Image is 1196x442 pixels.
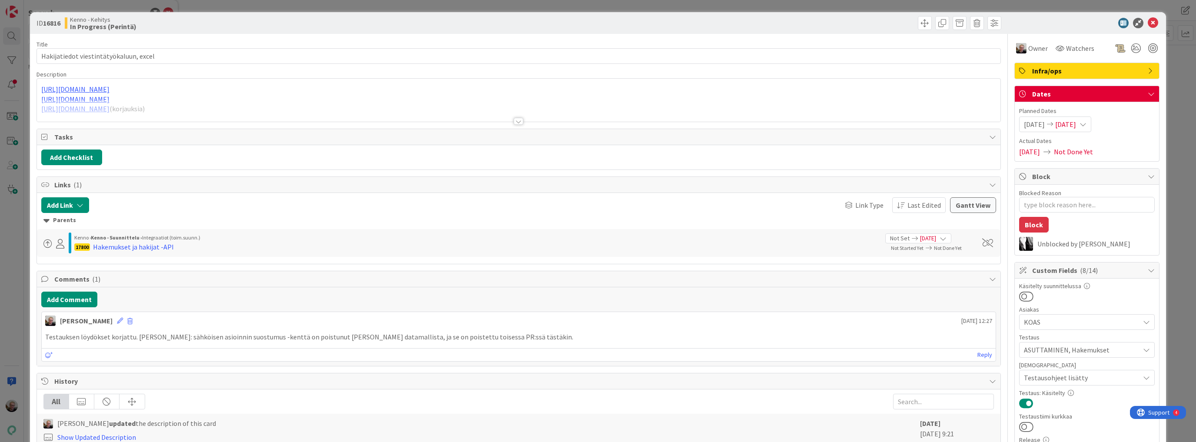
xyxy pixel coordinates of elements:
span: Integraatiot (toim.suunn.) [142,234,200,241]
span: Testausohjeet lisätty [1024,372,1140,383]
a: Show Updated Description [57,433,136,442]
span: KOAS [1024,317,1140,327]
span: ( 1 ) [73,180,82,189]
div: Käsitelty suunnittelussa [1019,283,1155,289]
span: Last Edited [907,200,941,210]
span: Tasks [54,132,985,142]
span: [DATE] 12:27 [961,316,992,326]
span: Links [54,179,985,190]
span: Infra/ops [1032,66,1143,76]
span: History [54,376,985,386]
span: ID [37,18,60,28]
span: Description [37,70,66,78]
img: JH [43,419,53,429]
span: Support [18,1,40,12]
span: Watchers [1066,43,1094,53]
div: 17800 [74,243,90,251]
span: [DATE] [1024,119,1045,130]
span: Link Type [855,200,884,210]
img: JH [1016,43,1027,53]
div: Testaustiimi kurkkaa [1019,413,1155,419]
span: [DATE] [1055,119,1076,130]
div: Testaus [1019,334,1155,340]
button: Add Comment [41,292,97,307]
div: Asiakas [1019,306,1155,312]
span: ASUTTAMINEN, Hakemukset [1024,345,1140,355]
button: Add Checklist [41,150,102,165]
a: Reply [977,349,992,360]
input: Search... [893,394,994,409]
div: Hakemukset ja hakijat -API [93,242,174,252]
span: Not Done Yet [1054,146,1093,157]
p: Testauksen löydökset korjattu. [PERSON_NAME]: sähköisen asioinnin suostumus -kenttä on poistunut ... [45,332,992,342]
span: Comments [54,274,985,284]
a: [URL][DOMAIN_NAME] [41,85,110,93]
div: 4 [45,3,47,10]
button: Gantt View [950,197,996,213]
div: Parents [43,216,994,225]
div: All [44,394,69,409]
div: [DEMOGRAPHIC_DATA] [1019,362,1155,368]
span: Block [1032,171,1143,182]
span: ( 8/14 ) [1080,266,1098,275]
b: updated [109,419,136,428]
span: Kenno › [74,234,91,241]
button: Block [1019,217,1049,233]
label: Title [37,40,48,48]
span: ( 1 ) [92,275,100,283]
span: [PERSON_NAME] the description of this card [57,418,216,429]
div: Unblocked by [PERSON_NAME] [1037,240,1155,248]
b: Kenno - Suunnittelu › [91,234,142,241]
div: [PERSON_NAME] [60,316,113,326]
label: Blocked Reason [1019,189,1061,197]
span: [DATE] [920,234,936,243]
span: Kenno - Kehitys [70,16,136,23]
button: Add Link [41,197,89,213]
b: 16816 [43,19,60,27]
span: [DATE] [1019,146,1040,157]
span: Custom Fields [1032,265,1143,276]
img: JH [45,316,56,326]
div: Testaus: Käsitelty [1019,390,1155,396]
span: Not Started Yet [891,245,924,251]
img: KV [1019,237,1033,251]
input: type card name here... [37,48,1001,64]
button: Last Edited [892,197,946,213]
span: Not Done Yet [934,245,962,251]
span: Planned Dates [1019,106,1155,116]
span: Dates [1032,89,1143,99]
span: Actual Dates [1019,136,1155,146]
b: [DATE] [920,419,940,428]
span: Not Set [890,234,910,243]
span: Owner [1028,43,1048,53]
b: In Progress (Perintä) [70,23,136,30]
a: [URL][DOMAIN_NAME] [41,95,110,103]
